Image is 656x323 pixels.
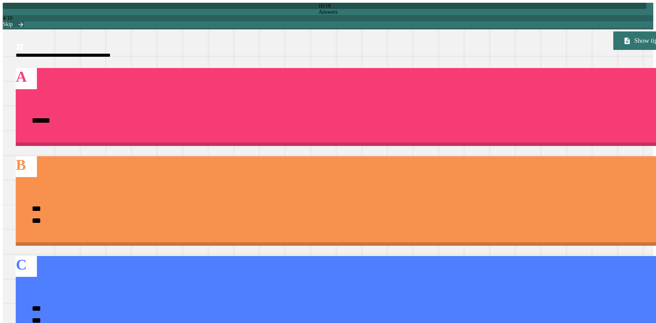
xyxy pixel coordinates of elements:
div: 4 / 10 [3,15,653,21]
div: 16 / 18 [3,3,646,9]
a: Skip [3,21,24,27]
h1: B [16,156,37,177]
div: Answer s [3,9,653,15]
h1: A [16,68,37,89]
h1: C [16,256,37,277]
